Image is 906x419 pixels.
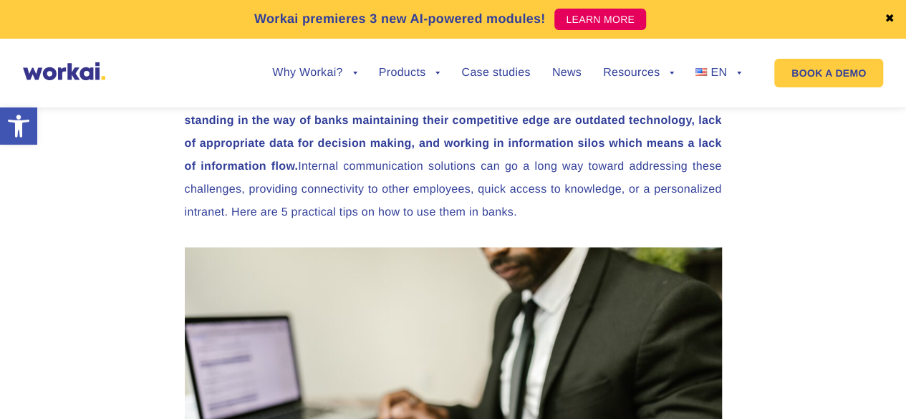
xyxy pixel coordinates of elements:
p: According to the “ ”, Internal communication solutions can go a long way toward addressing these ... [185,87,722,224]
a: ✖ [885,14,895,25]
a: Why Workai? [272,67,357,79]
p: Workai premieres 3 new AI-powered modules! [254,9,546,29]
span: EN [710,67,727,79]
strong: at the top of internal obstacles standing in the way of banks maintaining their competitive edge ... [185,92,722,173]
a: Case studies [461,67,530,79]
a: News [552,67,582,79]
a: EN [695,67,741,79]
a: LEARN MORE [554,9,646,30]
a: BOOK A DEMO [774,59,883,87]
a: Products [379,67,440,79]
a: Resources [603,67,674,79]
